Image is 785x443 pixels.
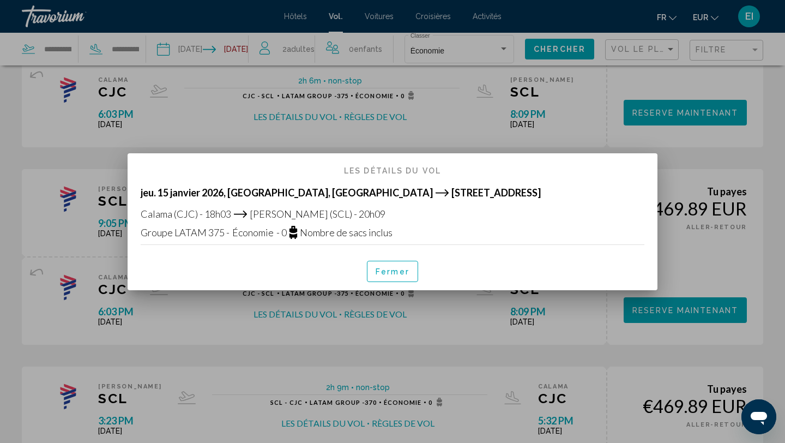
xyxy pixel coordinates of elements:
[451,187,541,199] font: [STREET_ADDRESS]
[276,226,287,238] font: - 0
[232,226,274,238] font: Économie
[741,399,776,434] iframe: Bouton de lancement de la fenêtre de messagerie
[376,268,409,277] font: Fermer
[250,208,385,220] font: [PERSON_NAME] (SCL) - 20h09
[344,166,441,175] font: Les détails du vol
[141,226,230,238] font: Groupe LATAM 375 -
[300,226,392,238] font: Nombre de sacs inclus
[367,261,418,282] button: Fermer
[141,208,231,220] font: Calama (CJC) - 18h03
[141,187,433,199] font: jeu. 15 janvier 2026, [GEOGRAPHIC_DATA], [GEOGRAPHIC_DATA]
